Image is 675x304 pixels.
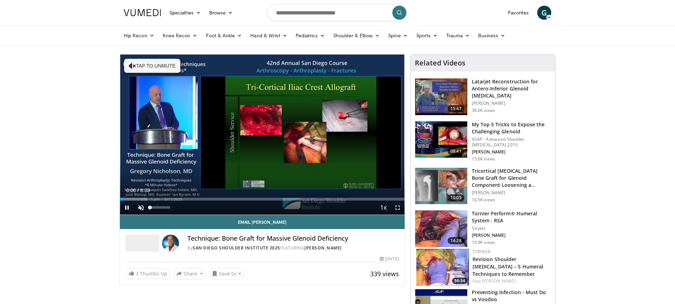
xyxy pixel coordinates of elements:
a: Foot & Ankle [202,28,246,43]
img: 38708_0000_3.png.150x105_q85_crop-smart_upscale.jpg [415,78,467,115]
a: [PERSON_NAME] [304,245,342,251]
a: Email [PERSON_NAME] [120,215,405,229]
button: Save to [209,268,245,279]
p: 16.5K views [472,197,495,203]
img: 54195_0000_3.png.150x105_q85_crop-smart_upscale.jpg [415,168,467,204]
span: 8:39 [140,188,150,193]
div: [DATE] [380,256,399,262]
p: 15.6K views [472,156,495,162]
a: 10:05 Tricortical [MEDICAL_DATA] Bone Graft for Glenoid Component Loosening a… [PERSON_NAME] 16.5... [415,167,551,205]
button: Tap to unmute [124,59,180,73]
h3: Latarjet Reconstruction for Antero-Inferior Glenoid [MEDICAL_DATA] [472,78,551,99]
a: Stryker [472,249,490,255]
h3: My Top 5 Tricks to Expose the Challenging Glenoid [472,121,551,135]
div: Volume Level [150,206,170,209]
div: By FEATURING [187,245,399,251]
a: Knee Recon [159,28,202,43]
a: 14:28 Tornier Perform® Humeral System - RSA Stryker [PERSON_NAME] 10.9K views [415,210,551,247]
h3: Preventing Infection - Must Do vs Voodoo [472,289,551,303]
span: 15:47 [448,105,464,112]
div: Feat. [472,278,549,284]
img: San Diego Shoulder Institute 2025 [126,235,159,252]
a: 56:34 [416,249,469,286]
span: 08:41 [448,148,464,155]
a: San Diego Shoulder Institute 2025 [193,245,280,251]
button: Pause [120,201,134,215]
a: 08:41 My Top 5 Tricks to Expose the Challenging Glenoid ASAP - Advanced Shoulder [MEDICAL_DATA] 2... [415,121,551,162]
a: Sports [412,28,442,43]
a: Specialties [165,6,205,20]
a: Revision Shoulder [MEDICAL_DATA] – 5 Humeral Techniques to Remember [472,256,544,277]
h3: Tornier Perform® Humeral System - RSA [472,210,551,224]
p: 38.6K views [472,108,495,113]
button: Share [173,268,206,279]
span: / [137,188,139,193]
img: b61a968a-1fa8-450f-8774-24c9f99181bb.150x105_q85_crop-smart_upscale.jpg [415,121,467,158]
a: Business [474,28,510,43]
span: 10:05 [448,194,464,201]
a: G [537,6,551,20]
span: 56:34 [452,278,467,284]
a: Browse [205,6,237,20]
img: VuMedi Logo [124,9,161,16]
p: [PERSON_NAME] [472,101,551,106]
a: Shoulder & Elbow [329,28,384,43]
img: c16ff475-65df-4a30-84a2-4b6c3a19e2c7.150x105_q85_crop-smart_upscale.jpg [415,210,467,247]
h4: Technique: Bone Graft for Massive Glenoid Deficiency [187,235,399,242]
a: Hip Recon [120,28,159,43]
button: Unmute [134,201,148,215]
a: Pediatrics [291,28,329,43]
a: [PERSON_NAME] [482,278,515,284]
p: ASAP - Advanced Shoulder [MEDICAL_DATA] 2019 [472,137,551,148]
span: 339 views [370,270,399,278]
img: 13e13d31-afdc-4990-acd0-658823837d7a.150x105_q85_crop-smart_upscale.jpg [416,249,469,286]
p: Stryker [472,226,551,231]
p: [PERSON_NAME] [472,190,551,196]
div: Progress Bar [120,198,405,201]
a: 15:47 Latarjet Reconstruction for Antero-Inferior Glenoid [MEDICAL_DATA] [PERSON_NAME] 38.6K views [415,78,551,115]
span: 14:28 [448,237,464,244]
img: Avatar [162,235,179,252]
video-js: Video Player [120,55,405,215]
a: Favorites [504,6,533,20]
a: Trauma [442,28,474,43]
input: Search topics, interventions [267,4,408,21]
h3: Tricortical [MEDICAL_DATA] Bone Graft for Glenoid Component Loosening a… [472,167,551,189]
p: [PERSON_NAME] [472,233,551,238]
button: Playback Rate [377,201,391,215]
a: Hand & Wrist [246,28,291,43]
p: 10.9K views [472,240,495,245]
span: 0:06 [126,188,136,193]
a: Spine [384,28,412,43]
button: Fullscreen [391,201,405,215]
h4: Related Videos [415,59,465,67]
span: 3 [136,270,139,277]
a: 3 Thumbs Up [126,268,171,279]
p: [PERSON_NAME] [472,149,551,155]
